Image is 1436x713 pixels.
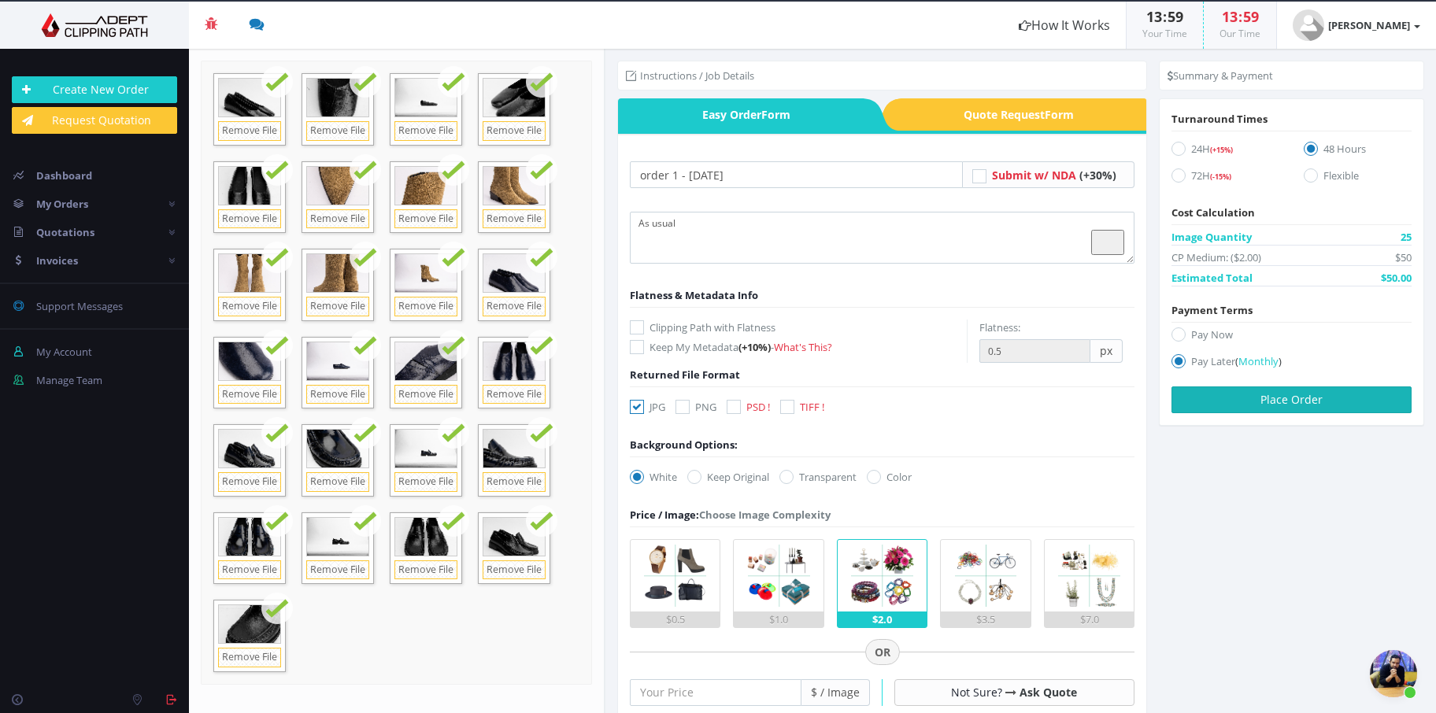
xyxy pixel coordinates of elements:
[1171,353,1412,375] label: Pay Later
[306,472,369,492] a: Remove File
[618,98,863,131] span: Easy Order
[1045,611,1134,627] div: $7.0
[394,560,457,580] a: Remove File
[867,469,912,485] label: Color
[626,68,754,83] li: Instructions / Job Details
[1243,7,1259,26] span: 59
[36,253,78,268] span: Invoices
[12,13,177,37] img: Adept Graphics
[865,639,900,666] span: OR
[12,76,177,103] a: Create New Order
[483,472,546,492] a: Remove File
[218,472,281,492] a: Remove File
[630,399,665,415] label: JPG
[779,469,857,485] label: Transparent
[218,297,281,316] a: Remove File
[36,373,102,387] span: Manage Team
[902,98,1147,131] span: Quote Request
[800,400,824,414] span: TIFF !
[394,297,457,316] a: Remove File
[1003,2,1126,49] a: How It Works
[1293,9,1324,41] img: user_default.jpg
[306,297,369,316] a: Remove File
[1053,540,1125,611] img: 5.png
[1304,168,1412,189] label: Flexible
[630,368,740,382] span: Returned File Format
[483,297,546,316] a: Remove File
[1146,7,1162,26] span: 13
[630,469,677,485] label: White
[687,469,769,485] label: Keep Original
[1210,145,1233,155] span: (+15%)
[1222,7,1238,26] span: 13
[306,121,369,141] a: Remove File
[1171,112,1268,126] span: Turnaround Times
[483,560,546,580] a: Remove File
[979,320,1020,335] label: Flatness:
[483,121,546,141] a: Remove File
[1171,327,1412,348] label: Pay Now
[1235,354,1282,368] a: (Monthly)
[483,385,546,405] a: Remove File
[951,685,1002,700] span: Not Sure?
[218,648,281,667] a: Remove File
[394,385,457,405] a: Remove File
[306,385,369,405] a: Remove File
[630,288,758,302] span: Flatness & Metadata Info
[306,560,369,580] a: Remove File
[306,209,369,229] a: Remove File
[394,121,457,141] a: Remove File
[36,345,92,359] span: My Account
[218,121,281,141] a: Remove File
[1079,168,1116,183] span: (+30%)
[394,472,457,492] a: Remove File
[1171,249,1261,265] span: CP Medium: ($2.00)
[1238,7,1243,26] span: :
[950,540,1022,611] img: 4.png
[618,98,863,131] a: Easy OrderForm
[639,540,711,611] img: 1.png
[1171,229,1252,245] span: Image Quantity
[1210,172,1231,182] span: (-15%)
[218,385,281,405] a: Remove File
[1142,27,1187,40] small: Your Time
[846,540,918,611] img: 3.png
[218,560,281,580] a: Remove File
[631,611,720,627] div: $0.5
[630,161,963,188] input: Your Order Title
[941,611,1030,627] div: $3.5
[1168,7,1183,26] span: 59
[1210,168,1231,183] a: (-15%)
[218,209,281,229] a: Remove File
[838,611,927,627] div: $2.0
[774,340,832,354] a: What's This?
[36,225,94,239] span: Quotations
[1238,354,1279,368] span: Monthly
[630,508,699,522] span: Price / Image:
[630,679,801,706] input: Your Price
[630,339,967,355] label: Keep My Metadata -
[746,400,770,414] span: PSD !
[1395,249,1412,265] span: $50
[1171,270,1253,286] span: Estimated Total
[675,399,716,415] label: PNG
[1401,229,1412,245] span: 25
[1090,339,1123,363] span: px
[1370,650,1417,697] a: Open chat
[630,437,738,453] div: Background Options:
[1210,142,1233,156] a: (+15%)
[1171,386,1412,413] button: Place Order
[992,168,1076,183] span: Submit w/ NDA
[743,540,815,611] img: 2.png
[1171,205,1255,220] span: Cost Calculation
[1045,107,1074,122] i: Form
[36,197,88,211] span: My Orders
[630,320,967,335] label: Clipping Path with Flatness
[630,212,1134,264] textarea: To enrich screen reader interactions, please activate Accessibility in Grammarly extension settings
[1171,141,1279,162] label: 24H
[1381,270,1412,286] span: $50.00
[483,209,546,229] a: Remove File
[902,98,1147,131] a: Quote RequestForm
[394,209,457,229] a: Remove File
[1162,7,1168,26] span: :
